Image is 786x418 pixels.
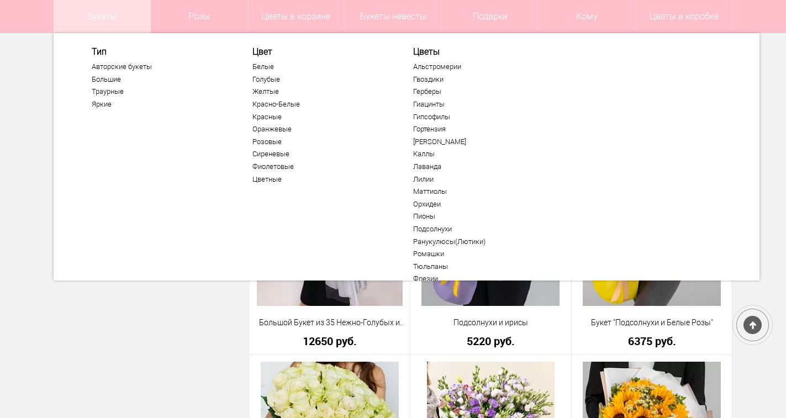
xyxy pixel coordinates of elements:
[92,87,228,96] a: Траурные
[257,335,403,347] a: 12650 руб.
[257,317,403,329] a: Большой Букет из 35 Нежно-Голубых и Фиолетовых Гипсофил
[252,150,388,158] a: Сиреневые
[413,162,549,171] a: Лаванда
[413,125,549,134] a: Гортензия
[252,87,388,96] a: Желтые
[413,200,549,209] a: Орхидеи
[252,100,388,109] a: Красно-Белые
[252,113,388,121] a: Красные
[413,212,549,221] a: Пионы
[92,100,228,109] a: Яркие
[413,150,549,158] a: Каллы
[418,317,564,329] a: Подсолнухи и ирисы
[413,137,549,146] a: [PERSON_NAME]
[252,137,388,146] a: Розовые
[92,75,228,84] a: Большие
[413,113,549,121] a: Гипсофилы
[579,317,725,329] a: Букет "Подсолнухи и Белые Розы"
[413,87,549,96] a: Герберы
[92,46,228,57] span: Тип
[413,75,549,84] a: Гвоздики
[413,274,549,283] a: Фрезии
[579,335,725,347] a: 6375 руб.
[252,175,388,184] a: Цветные
[252,162,388,171] a: Фиолетовые
[413,62,549,71] a: Альстромерии
[418,335,564,347] a: 5220 руб.
[413,46,549,57] a: Цветы
[413,100,549,109] a: Гиацинты
[252,62,388,71] a: Белые
[413,262,549,271] a: Тюльпаны
[252,125,388,134] a: Оранжевые
[413,175,549,184] a: Лилии
[413,250,549,258] a: Ромашки
[252,75,388,84] a: Голубые
[413,187,549,196] a: Маттиолы
[92,62,228,71] a: Авторские букеты
[252,46,388,57] span: Цвет
[413,237,549,246] a: Ранукулюсы(Лютики)
[413,225,549,234] a: Подсолнухи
